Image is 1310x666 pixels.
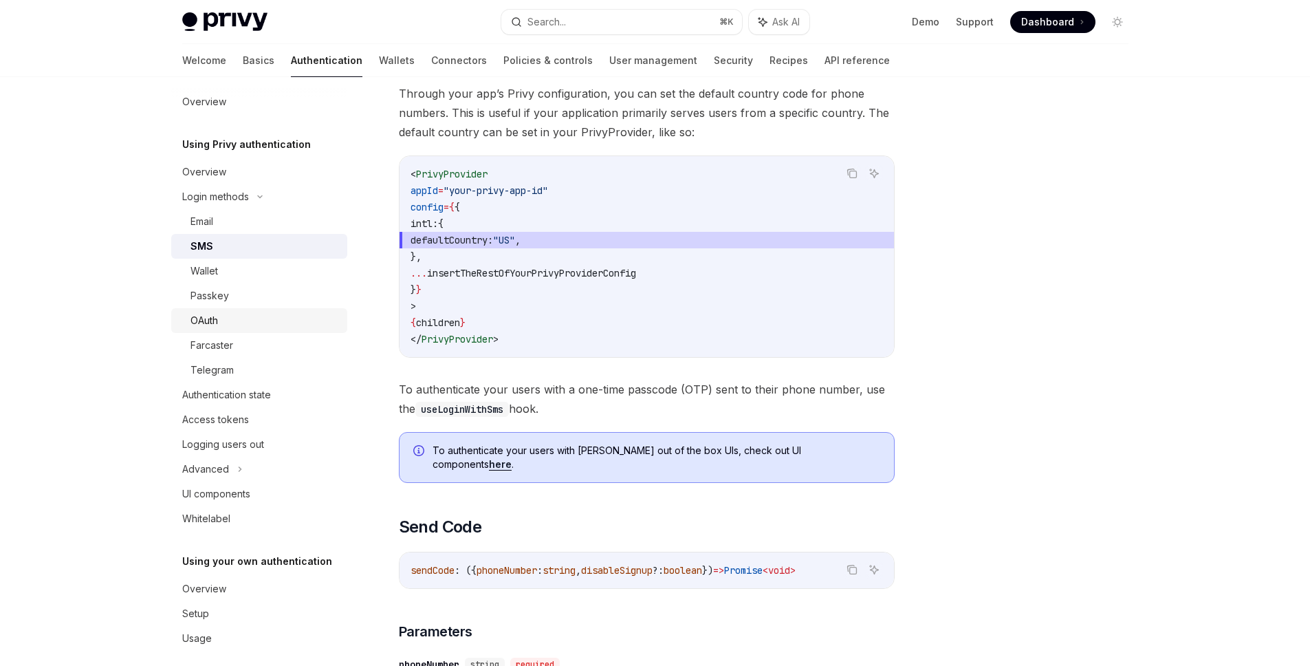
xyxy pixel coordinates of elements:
span: appId [411,184,438,197]
span: { [438,217,444,230]
span: > [493,333,499,345]
div: Farcaster [190,337,233,354]
a: Support [956,15,994,29]
span: > [790,564,796,577]
span: PrivyProvider [416,168,488,180]
img: light logo [182,12,268,32]
a: here [489,458,512,471]
div: Usage [182,630,212,647]
a: Wallets [379,44,415,77]
div: Search... [527,14,566,30]
a: Demo [912,15,939,29]
span: ... [411,267,427,279]
div: OAuth [190,312,218,329]
span: } [416,283,422,296]
span: { [455,201,460,213]
span: boolean [664,564,702,577]
a: Usage [171,626,347,651]
span: => [713,564,724,577]
div: Login methods [182,189,249,205]
a: User management [609,44,697,77]
span: Promise [724,564,763,577]
a: Overview [171,89,347,114]
a: Authentication [291,44,362,77]
span: ?: [653,564,664,577]
span: , [515,234,521,246]
span: , [576,564,581,577]
span: < [411,168,416,180]
span: intl: [411,217,438,230]
a: Access tokens [171,407,347,432]
span: "your-privy-app-id" [444,184,548,197]
div: Telegram [190,362,234,378]
svg: Info [413,445,427,459]
a: OAuth [171,308,347,333]
button: Ask AI [749,10,809,34]
a: Overview [171,160,347,184]
a: Recipes [769,44,808,77]
span: "US" [493,234,515,246]
span: : [537,564,543,577]
button: Copy the contents from the code block [843,164,861,182]
a: UI components [171,482,347,506]
button: Ask AI [865,164,883,182]
a: Connectors [431,44,487,77]
a: Logging users out [171,432,347,457]
button: Toggle dark mode [1106,11,1128,33]
a: Wallet [171,259,347,283]
a: Email [171,209,347,234]
span: PrivyProvider [422,333,493,345]
div: SMS [190,238,213,255]
div: Setup [182,605,209,622]
a: Telegram [171,358,347,383]
code: useLoginWithSms [415,402,509,417]
span: = [444,201,449,213]
a: Overview [171,577,347,601]
div: Overview [182,94,226,110]
span: </ [411,333,422,345]
span: To authenticate your users with [PERSON_NAME] out of the box UIs, check out UI components . [433,444,880,471]
span: disableSignup [581,564,653,577]
span: sendCode [411,564,455,577]
span: } [411,283,416,296]
a: Authentication state [171,383,347,407]
div: Overview [182,164,226,180]
div: Authentication state [182,387,271,403]
span: phoneNumber [477,564,537,577]
div: Advanced [182,461,229,477]
div: Overview [182,581,226,597]
a: Policies & controls [503,44,593,77]
span: { [449,201,455,213]
button: Copy the contents from the code block [843,561,861,579]
span: defaultCountry: [411,234,493,246]
span: < [763,564,768,577]
button: Search...⌘K [501,10,742,34]
div: Whitelabel [182,511,230,527]
div: Logging users out [182,436,264,453]
span: = [438,184,444,197]
a: SMS [171,234,347,259]
span: }, [411,250,422,263]
span: Dashboard [1021,15,1074,29]
a: Welcome [182,44,226,77]
div: Wallet [190,263,218,279]
span: config [411,201,444,213]
a: Basics [243,44,274,77]
span: Ask AI [772,15,800,29]
span: } [460,316,466,329]
span: ⌘ K [719,17,734,28]
a: API reference [825,44,890,77]
span: Send Code [399,516,482,538]
div: Passkey [190,288,229,304]
div: UI components [182,486,250,502]
span: void [768,564,790,577]
a: Passkey [171,283,347,308]
button: Ask AI [865,561,883,579]
span: insertTheRestOfYourPrivyProviderConfig [427,267,636,279]
h5: Using Privy authentication [182,136,311,153]
div: Email [190,213,213,230]
a: Security [714,44,753,77]
span: children [416,316,460,329]
span: : ({ [455,564,477,577]
span: Parameters [399,622,472,641]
